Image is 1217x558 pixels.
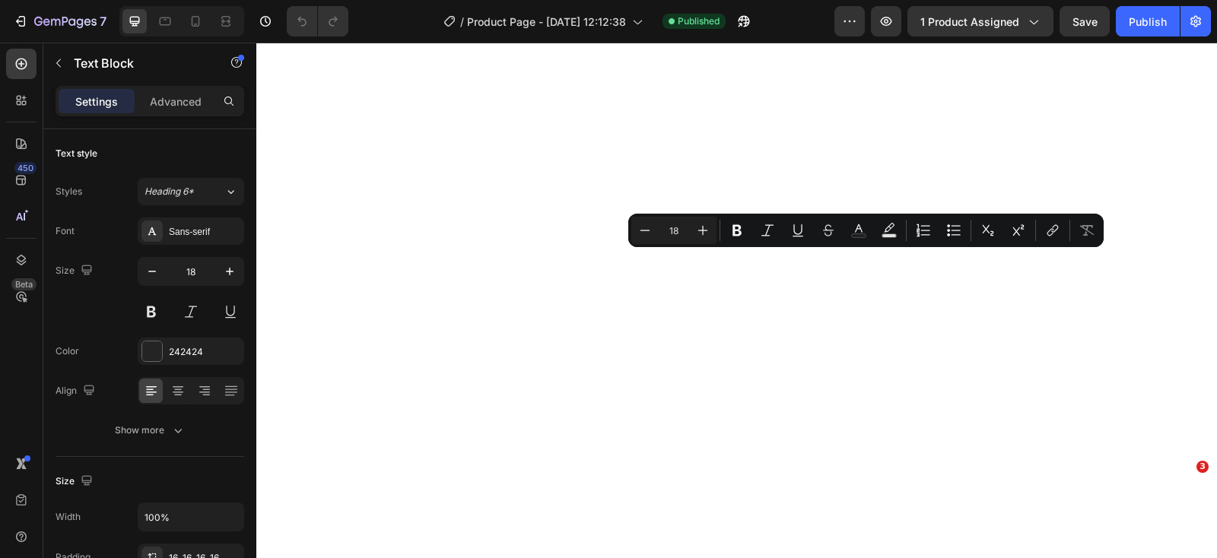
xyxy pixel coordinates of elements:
button: 1 product assigned [907,6,1053,36]
span: 1 product assigned [920,14,1019,30]
span: / [460,14,464,30]
div: Publish [1129,14,1167,30]
div: 450 [14,162,37,174]
span: Published [678,14,720,28]
div: Align [56,381,98,401]
div: Styles [56,185,82,198]
div: Size [56,261,96,281]
p: Settings [75,94,118,109]
p: Text Block [74,54,203,72]
button: Save [1060,6,1110,36]
div: Size [56,471,96,492]
div: Width [56,510,81,524]
div: Editor contextual toolbar [628,214,1104,247]
button: Publish [1116,6,1180,36]
div: 242424 [169,345,240,359]
div: Undo/Redo [287,6,348,36]
span: 3 [1196,461,1209,473]
p: Advanced [150,94,202,109]
span: Heading 6* [145,185,194,198]
div: Show more [115,423,186,438]
button: 7 [6,6,113,36]
span: Save [1072,15,1098,28]
div: Sans-serif [169,225,240,239]
div: Text style [56,147,97,160]
p: 7 [100,12,106,30]
iframe: Design area [256,43,1217,558]
div: Beta [11,278,37,290]
button: Heading 6* [138,178,244,205]
div: Color [56,344,79,358]
span: Product Page - [DATE] 12:12:38 [467,14,626,30]
div: Font [56,224,75,238]
iframe: Intercom live chat [1165,483,1202,520]
input: Auto [138,503,243,531]
button: Show more [56,417,244,444]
